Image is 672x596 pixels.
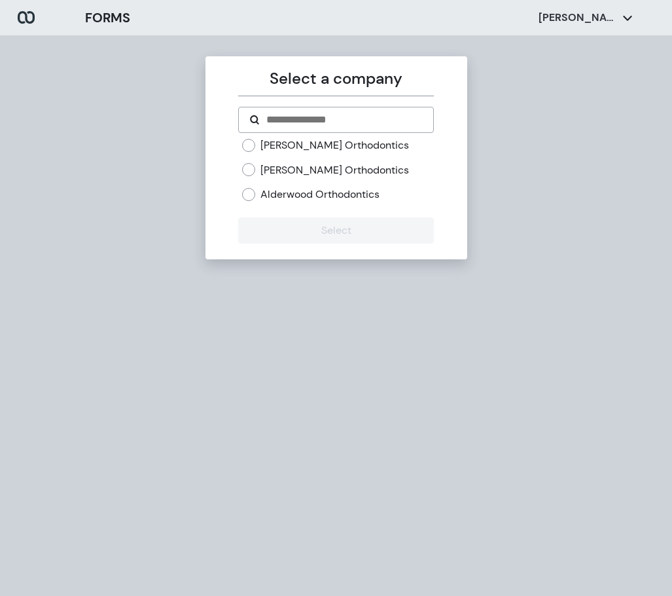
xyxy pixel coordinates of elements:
p: Select a company [238,67,434,90]
input: Search [265,112,423,128]
label: Alderwood Orthodontics [260,187,380,202]
h3: FORMS [85,8,130,28]
p: [PERSON_NAME] [539,10,617,25]
button: Select [238,217,434,244]
label: [PERSON_NAME] Orthodontics [260,163,409,177]
label: [PERSON_NAME] Orthodontics [260,138,409,153]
